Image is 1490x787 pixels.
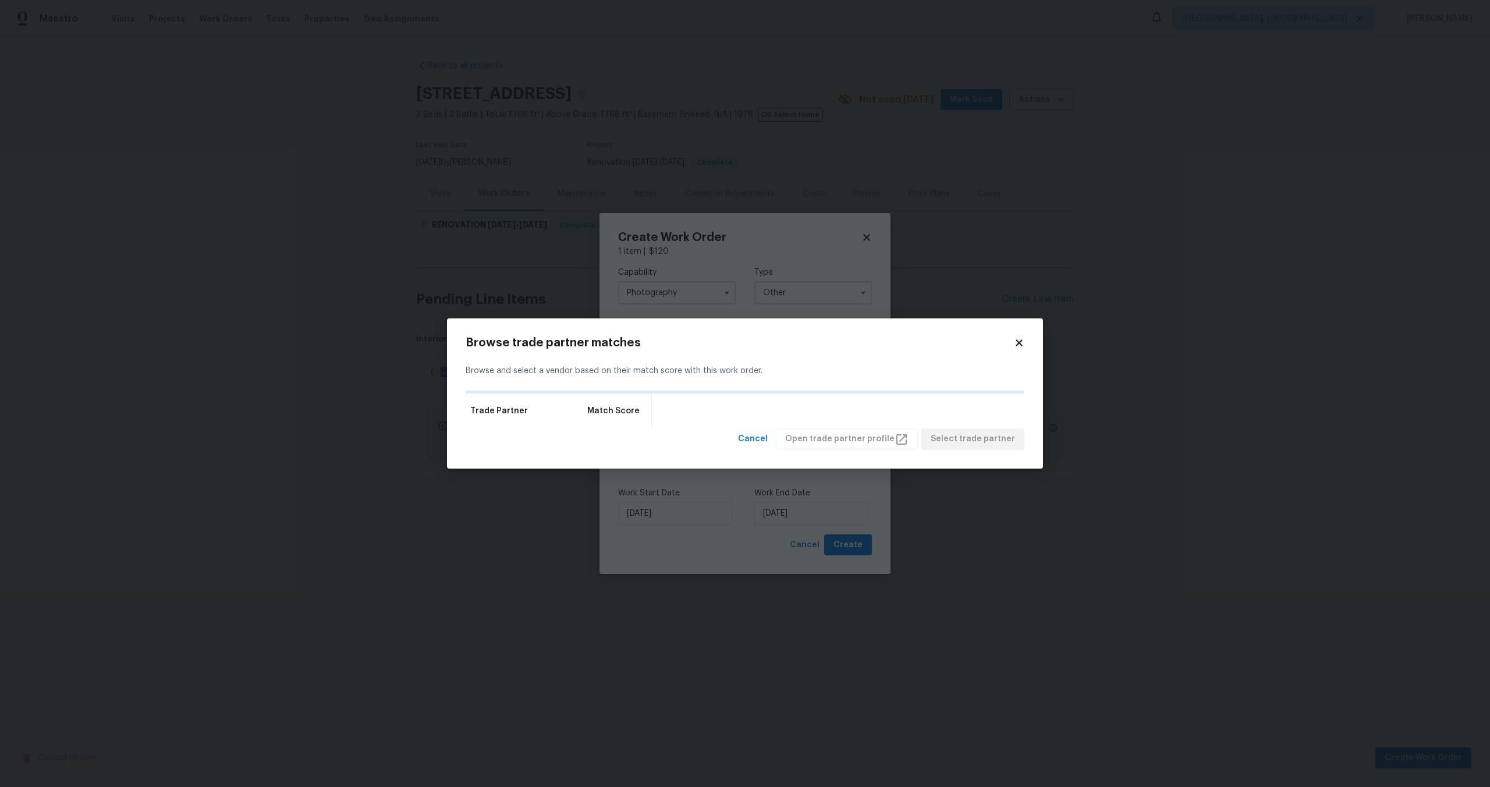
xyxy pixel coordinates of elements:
[466,351,1024,391] div: Browse and select a vendor based on their match score with this work order.
[733,428,772,450] button: Cancel
[738,432,768,446] span: Cancel
[466,337,1014,349] h2: Browse trade partner matches
[470,405,528,417] span: Trade Partner
[587,405,640,417] span: Match Score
